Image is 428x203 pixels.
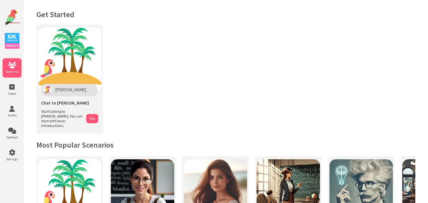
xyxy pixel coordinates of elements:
[3,135,22,139] span: Feedback
[5,33,19,49] img: IUK Logo
[38,28,101,91] img: Chat with Polly
[86,114,98,123] button: Go
[3,113,22,117] span: Profile
[3,92,22,96] span: Create
[36,140,415,150] h2: Most Popular Scenarios
[36,10,415,19] h1: Get Started
[41,109,83,128] span: Start talking to [PERSON_NAME]. You can start with basic introductions.
[3,70,22,74] span: Scenarios
[3,157,22,161] span: Settings
[4,10,20,25] img: Website Logo
[41,100,89,106] span: Chat to [PERSON_NAME]
[55,87,86,92] span: [PERSON_NAME]
[43,86,52,94] img: Polly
